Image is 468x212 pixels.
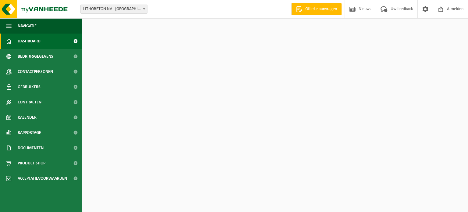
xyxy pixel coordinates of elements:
[18,49,53,64] span: Bedrijfsgegevens
[18,171,67,186] span: Acceptatievoorwaarden
[18,64,53,79] span: Contactpersonen
[18,79,41,95] span: Gebruikers
[304,6,339,12] span: Offerte aanvragen
[18,156,45,171] span: Product Shop
[18,125,41,140] span: Rapportage
[18,95,41,110] span: Contracten
[291,3,342,15] a: Offerte aanvragen
[81,5,147,13] span: LITHOBETON NV - SNAASKERKE
[18,110,37,125] span: Kalender
[18,18,37,34] span: Navigatie
[18,140,44,156] span: Documenten
[80,5,147,14] span: LITHOBETON NV - SNAASKERKE
[18,34,41,49] span: Dashboard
